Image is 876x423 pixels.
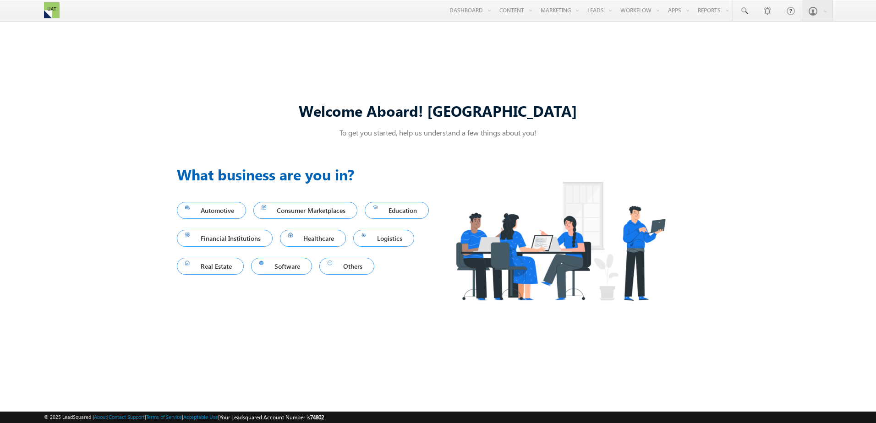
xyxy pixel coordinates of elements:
span: Financial Institutions [185,232,264,244]
span: Your Leadsquared Account Number is [219,414,324,421]
a: Acceptable Use [183,414,218,420]
a: Terms of Service [146,414,182,420]
span: © 2025 LeadSquared | | | | | [44,413,324,422]
a: About [94,414,107,420]
img: Custom Logo [44,2,60,18]
span: Consumer Marketplaces [262,204,350,217]
span: Software [259,260,304,272]
div: Welcome Aboard! [GEOGRAPHIC_DATA] [177,101,699,120]
span: Healthcare [288,232,338,244]
a: Contact Support [109,414,145,420]
img: Industry.png [438,163,683,319]
span: Others [328,260,366,272]
span: Education [373,204,421,217]
span: Automotive [185,204,238,217]
h3: What business are you in? [177,163,438,185]
span: Real Estate [185,260,235,272]
span: 74802 [310,414,324,421]
span: Logistics [361,232,406,244]
p: To get you started, help us understand a few things about you! [177,128,699,137]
